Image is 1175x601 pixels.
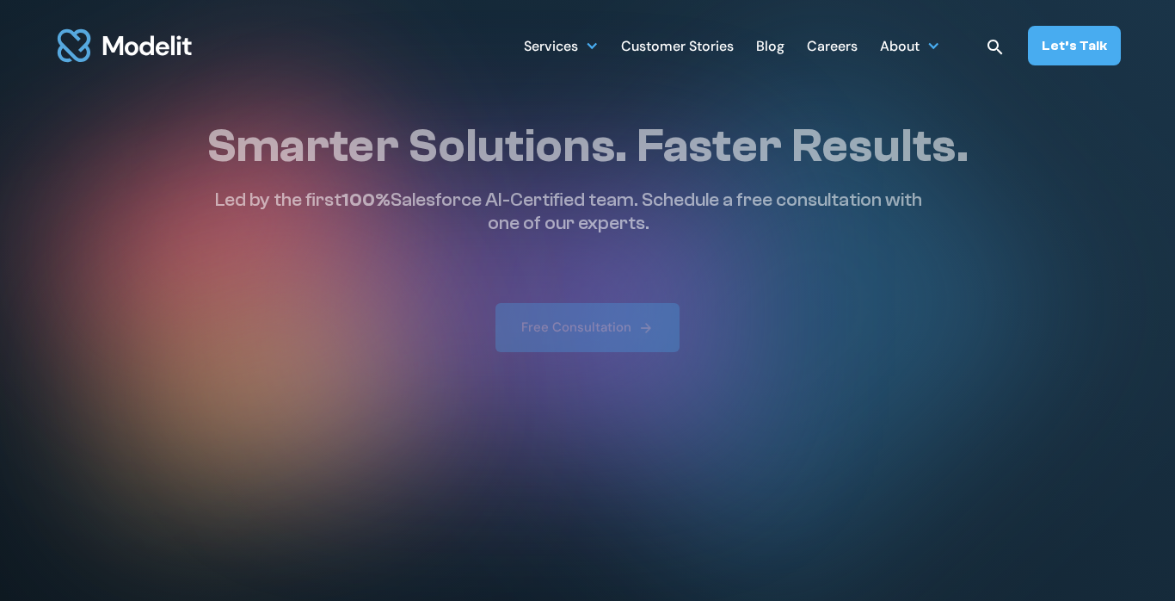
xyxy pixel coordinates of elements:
div: About [880,28,940,62]
span: 100% [341,189,391,211]
a: home [54,19,195,72]
div: Services [524,31,578,65]
a: Let’s Talk [1028,26,1121,65]
div: Free Consultation [521,319,631,337]
img: arrow right [638,320,654,336]
div: Customer Stories [621,31,734,65]
a: Free Consultation [495,303,680,352]
p: Led by the first Salesforce AI-Certified team. Schedule a free consultation with one of our experts. [206,189,931,234]
a: Careers [807,28,858,62]
img: modelit logo [54,19,195,72]
div: Let’s Talk [1042,36,1107,55]
div: Services [524,28,599,62]
h1: Smarter Solutions. Faster Results. [206,118,969,175]
a: Blog [756,28,784,62]
div: Careers [807,31,858,65]
div: Blog [756,31,784,65]
div: About [880,31,920,65]
a: Customer Stories [621,28,734,62]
